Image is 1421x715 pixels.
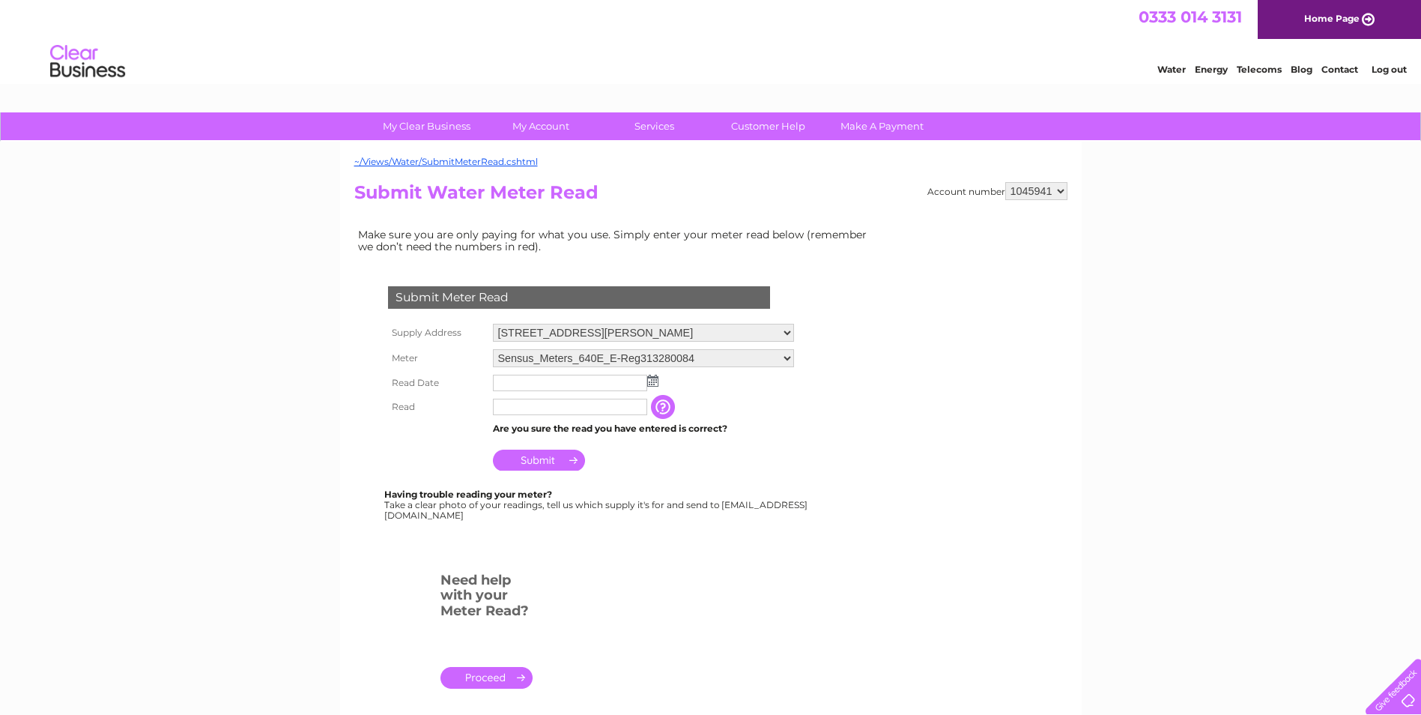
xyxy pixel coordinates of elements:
div: Clear Business is a trading name of Verastar Limited (registered in [GEOGRAPHIC_DATA] No. 3667643... [357,8,1065,73]
a: ~/Views/Water/SubmitMeterRead.cshtml [354,156,538,167]
div: Account number [927,182,1067,200]
a: Energy [1195,64,1228,75]
div: Submit Meter Read [388,286,770,309]
a: Log out [1372,64,1407,75]
th: Supply Address [384,320,489,346]
a: Make A Payment [820,112,944,140]
a: Telecoms [1237,64,1282,75]
input: Submit [493,450,585,471]
b: Having trouble reading your meter? [384,489,552,500]
img: ... [647,375,658,387]
a: 0333 014 3131 [1139,7,1242,26]
th: Read Date [384,371,489,395]
td: Make sure you are only paying for what you use. Simply enter your meter read below (remember we d... [354,225,879,256]
a: . [440,667,533,689]
input: Information [651,395,678,419]
h3: Need help with your Meter Read? [440,570,533,627]
td: Are you sure the read you have entered is correct? [489,419,798,438]
h2: Submit Water Meter Read [354,182,1067,211]
div: Take a clear photo of your readings, tell us which supply it's for and send to [EMAIL_ADDRESS][DO... [384,489,810,520]
a: Contact [1321,64,1358,75]
a: My Account [479,112,602,140]
a: My Clear Business [365,112,488,140]
th: Meter [384,346,489,371]
a: Water [1157,64,1186,75]
th: Read [384,395,489,419]
a: Services [593,112,716,140]
a: Blog [1291,64,1312,75]
img: logo.png [49,39,126,85]
a: Customer Help [706,112,830,140]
